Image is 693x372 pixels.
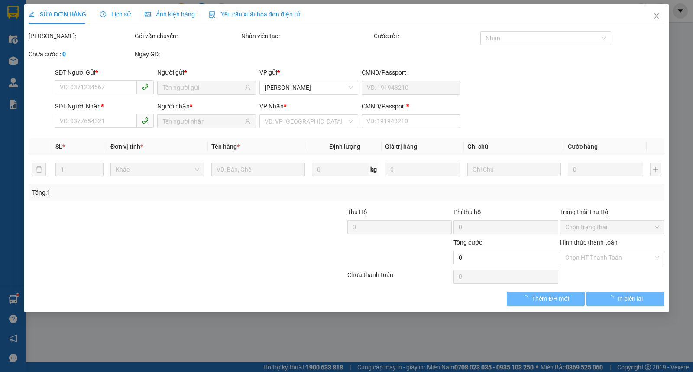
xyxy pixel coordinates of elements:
div: Chưa thanh toán [346,270,453,285]
input: VD: 191943210 [362,81,460,95]
div: Trạng thái Thu Hộ [560,207,664,217]
span: picture [145,11,151,17]
button: delete [32,163,46,176]
div: CMND/Passport [362,68,460,77]
span: phone [142,83,149,90]
th: Ghi chú [464,138,564,155]
div: [PERSON_NAME]: [29,31,133,41]
input: 0 [568,163,643,176]
button: Close [644,4,669,29]
input: 0 [385,163,460,176]
div: Người gửi [157,68,256,77]
span: Giá trị hàng [385,143,417,150]
span: Tên hàng [211,143,240,150]
div: VP gửi [259,68,358,77]
span: Khác [116,163,199,176]
input: Tên người nhận [162,117,243,126]
span: In biên lai [618,294,643,303]
b: 0 [62,51,66,58]
span: Định lượng [330,143,360,150]
span: Tổng cước [453,239,482,246]
span: loading [608,295,618,301]
div: SĐT Người Nhận [55,101,154,111]
input: VD: Bàn, Ghế [211,163,305,176]
input: Ghi Chú [467,163,561,176]
span: Cước hàng [568,143,598,150]
span: Đơn vị tính [110,143,143,150]
span: Tuy Hòa [265,81,353,94]
div: Phí thu hộ [453,207,558,220]
span: close [653,13,660,20]
span: Chọn trạng thái [565,221,659,234]
div: Nhân viên tạo: [241,31,372,41]
span: SL [55,143,62,150]
div: SĐT Người Gửi [55,68,154,77]
span: user [245,118,251,124]
div: Cước rồi : [374,31,478,41]
span: Yêu cầu xuất hóa đơn điện tử [209,11,300,18]
span: Thêm ĐH mới [532,294,569,303]
span: VP Nhận [259,103,284,110]
span: loading [522,295,532,301]
button: In biên lai [586,292,664,306]
div: Ngày GD: [135,49,239,59]
button: Thêm ĐH mới [507,292,585,306]
div: Chưa cước : [29,49,133,59]
button: plus [650,163,661,176]
span: edit [29,11,35,17]
span: Thu Hộ [347,209,367,215]
span: Lịch sử [100,11,131,18]
span: Ảnh kiện hàng [145,11,195,18]
div: Tổng: 1 [32,188,268,197]
label: Hình thức thanh toán [560,239,618,246]
span: SỬA ĐƠN HÀNG [29,11,86,18]
span: kg [369,163,378,176]
span: user [245,85,251,91]
input: Tên người gửi [162,83,243,92]
div: Gói vận chuyển: [135,31,239,41]
div: CMND/Passport [362,101,460,111]
img: icon [209,11,216,18]
span: clock-circle [100,11,106,17]
span: phone [142,117,149,124]
div: Người nhận [157,101,256,111]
